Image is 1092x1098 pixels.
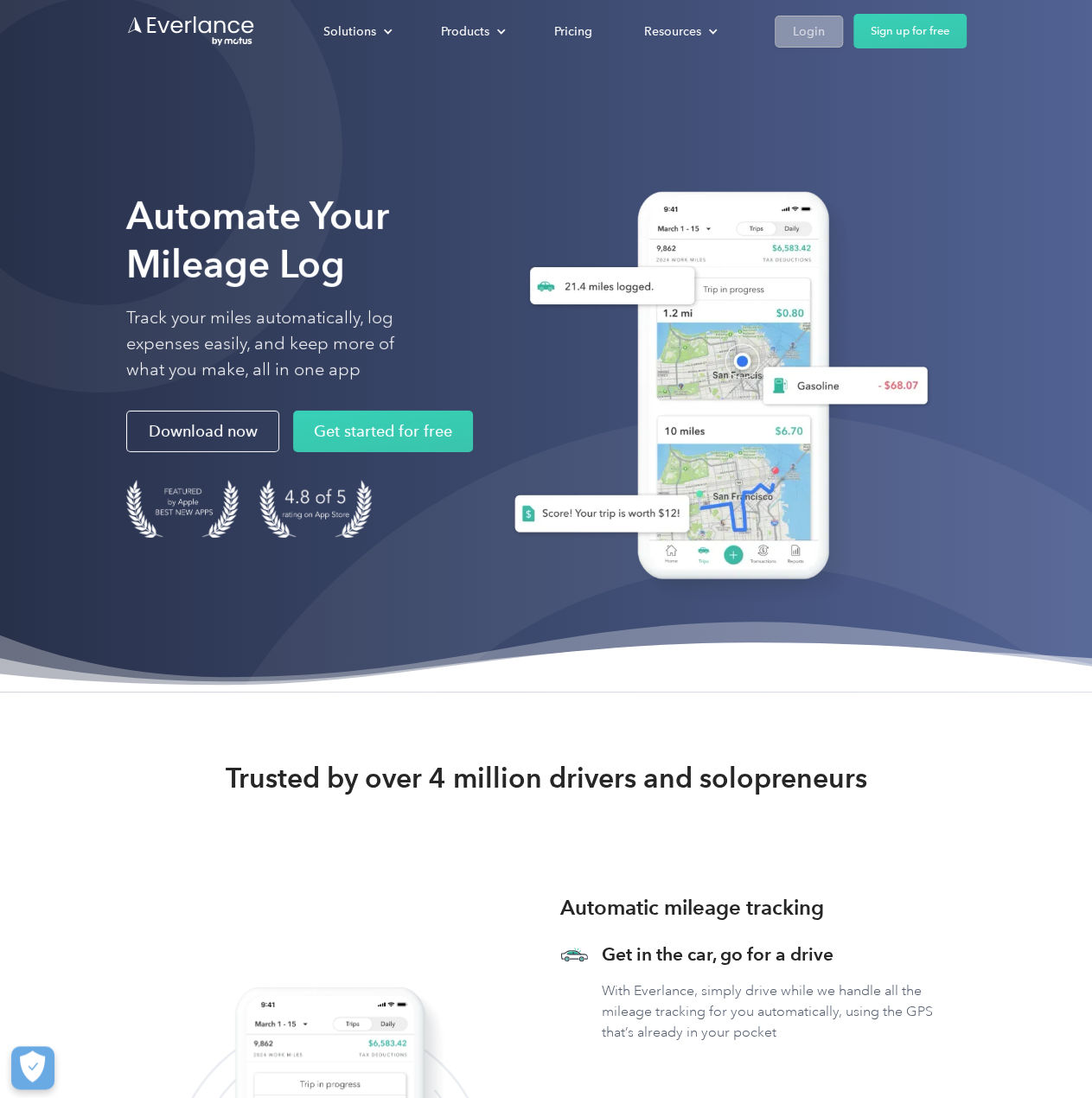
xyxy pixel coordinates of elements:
[126,305,435,383] p: Track your miles automatically, log expenses easily, and keep more of what you make, all in one app
[126,193,389,287] strong: Automate Your Mileage Log
[306,16,406,47] div: Solutions
[537,16,610,47] a: Pricing
[441,21,489,42] div: Products
[627,16,731,47] div: Resources
[560,892,824,923] h3: Automatic mileage tracking
[853,14,967,48] a: Sign up for free
[775,16,843,48] a: Login
[602,980,967,1043] p: With Everlance, simply drive while we handle all the mileage tracking for you automatically, usin...
[424,16,520,47] div: Products
[126,15,256,48] a: Go to homepage
[11,1046,54,1089] button: Cookies Settings
[126,480,239,538] img: Badge for Featured by Apple Best New Apps
[793,21,825,42] div: Login
[554,21,592,42] div: Pricing
[293,411,473,452] a: Get started for free
[126,411,279,452] a: Download now
[259,480,372,538] img: 4.9 out of 5 stars on the app store
[644,21,701,42] div: Resources
[323,21,376,42] div: Solutions
[487,174,942,605] img: Everlance, mileage tracker app, expense tracking app
[602,942,967,967] h3: Get in the car, go for a drive
[226,761,867,795] strong: Trusted by over 4 million drivers and solopreneurs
